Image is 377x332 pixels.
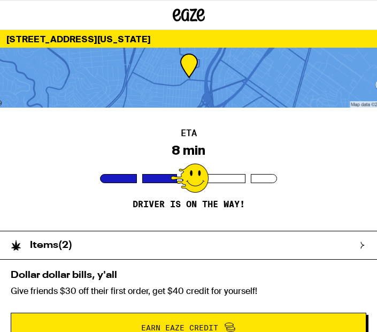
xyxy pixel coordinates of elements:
[181,129,197,138] h2: ETA
[6,7,77,16] span: Hi. Need any help?
[133,199,245,210] p: Driver is on the way!
[141,324,218,331] span: Earn Eaze Credit
[11,270,366,280] h2: Dollar dollar bills, y'all
[172,143,205,158] div: 8 min
[11,285,366,297] p: Give friends $30 off their first order, get $40 credit for yourself!
[30,240,72,250] h2: Items ( 2 )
